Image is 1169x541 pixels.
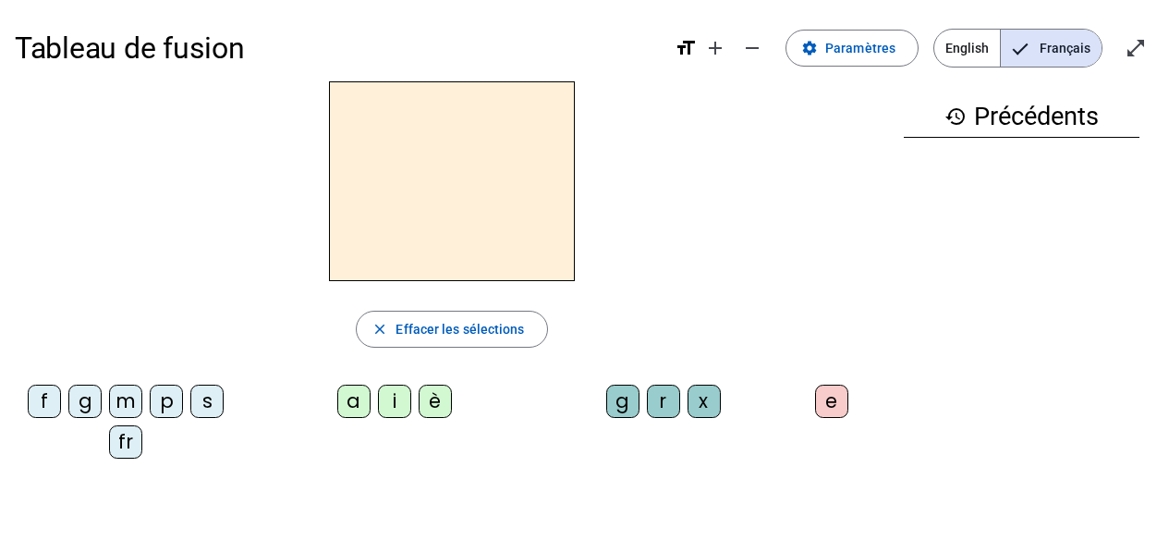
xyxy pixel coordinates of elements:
[704,37,726,59] mat-icon: add
[944,105,967,128] mat-icon: history
[904,96,1139,138] h3: Précédents
[337,385,371,418] div: a
[68,385,102,418] div: g
[378,385,411,418] div: i
[1117,30,1154,67] button: Entrer en plein écran
[697,30,734,67] button: Augmenter la taille de la police
[371,321,388,338] mat-icon: close
[934,30,1000,67] span: English
[1125,37,1147,59] mat-icon: open_in_full
[825,37,895,59] span: Paramètres
[356,311,547,348] button: Effacer les sélections
[741,37,763,59] mat-icon: remove
[606,385,639,418] div: g
[15,18,660,78] h1: Tableau de fusion
[688,385,721,418] div: x
[815,385,848,418] div: e
[28,385,61,418] div: f
[109,425,142,459] div: fr
[1001,30,1102,67] span: Français
[419,385,452,418] div: è
[734,30,771,67] button: Diminuer la taille de la police
[109,385,142,418] div: m
[396,318,524,340] span: Effacer les sélections
[675,37,697,59] mat-icon: format_size
[190,385,224,418] div: s
[647,385,680,418] div: r
[150,385,183,418] div: p
[785,30,919,67] button: Paramètres
[801,40,818,56] mat-icon: settings
[933,29,1102,68] mat-button-toggle-group: Language selection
